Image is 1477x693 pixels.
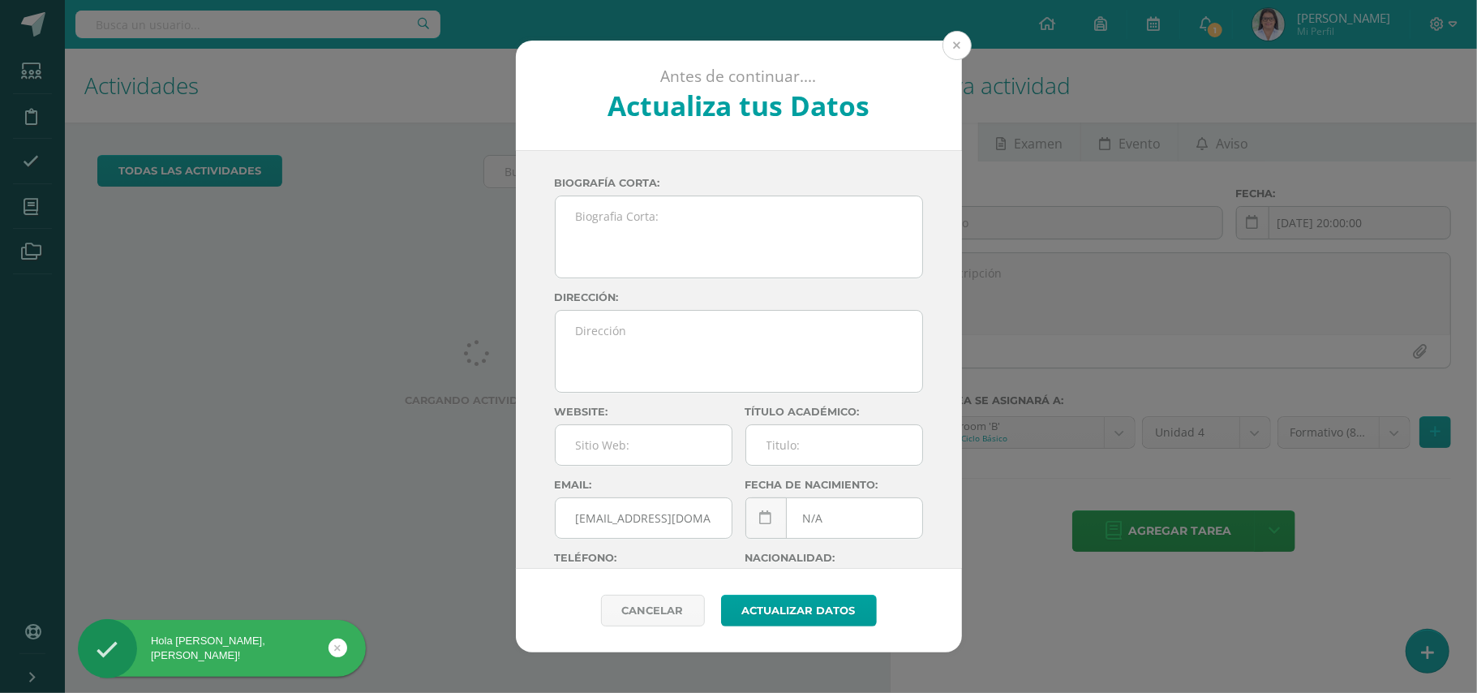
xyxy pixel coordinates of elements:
[746,425,922,465] input: Titulo:
[556,498,732,538] input: Correo Electronico:
[555,479,732,491] label: Email:
[721,595,877,626] button: Actualizar datos
[555,552,732,564] label: Teléfono:
[556,425,732,465] input: Sitio Web:
[745,406,923,418] label: Título académico:
[745,479,923,491] label: Fecha de nacimiento:
[559,67,918,87] p: Antes de continuar....
[555,177,923,189] label: Biografía corta:
[601,595,705,626] a: Cancelar
[746,498,922,538] input: Fecha de Nacimiento:
[78,634,366,663] div: Hola [PERSON_NAME], [PERSON_NAME]!
[555,291,923,303] label: Dirección:
[559,87,918,124] h2: Actualiza tus Datos
[745,552,923,564] label: Nacionalidad:
[555,406,732,418] label: Website:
